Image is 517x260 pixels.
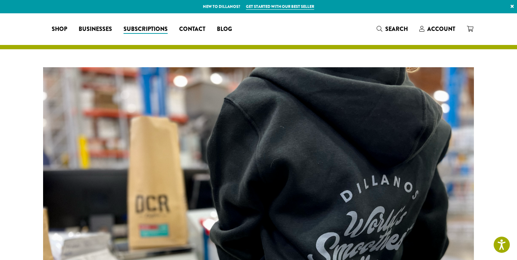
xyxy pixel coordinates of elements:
span: Account [427,25,455,33]
span: Search [385,25,408,33]
span: Shop [52,25,67,34]
a: Get started with our best seller [246,4,314,10]
span: Contact [179,25,205,34]
a: Search [371,23,414,35]
span: Subscriptions [124,25,168,34]
a: Shop [46,23,73,35]
span: Blog [217,25,232,34]
span: Businesses [79,25,112,34]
